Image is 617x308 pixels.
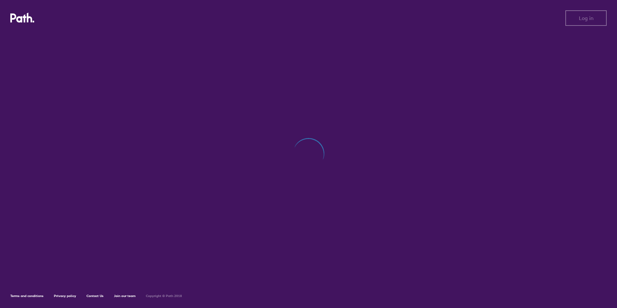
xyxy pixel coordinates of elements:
[54,294,76,298] a: Privacy policy
[86,294,104,298] a: Contact Us
[10,294,44,298] a: Terms and conditions
[146,294,182,298] h6: Copyright © Path 2018
[114,294,136,298] a: Join our team
[579,15,593,21] span: Log in
[565,10,607,26] button: Log in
